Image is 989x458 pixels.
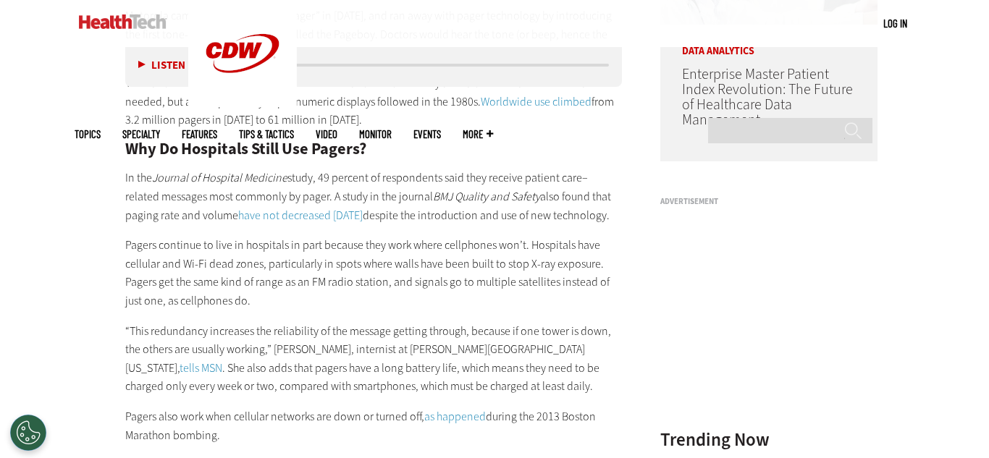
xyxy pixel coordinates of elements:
[660,198,878,205] h3: Advertisement
[883,16,907,31] div: User menu
[424,409,486,424] a: as happened
[413,129,441,140] a: Events
[182,129,217,140] a: Features
[10,415,46,451] button: Open Preferences
[188,96,297,111] a: CDW
[463,129,493,140] span: More
[238,208,363,223] a: have not decreased [DATE]
[152,170,287,185] em: Journal of Hospital Medicine
[660,431,878,449] h3: Trending Now
[125,407,622,444] p: Pagers also work when cellular networks are down or turned off, during the 2013 Boston Marathon b...
[883,17,907,30] a: Log in
[433,189,540,204] em: BMJ Quality and Safety
[75,129,101,140] span: Topics
[10,415,46,451] div: Cookies Settings
[79,14,167,29] img: Home
[122,129,160,140] span: Specialty
[660,211,878,392] iframe: advertisement
[125,236,622,310] p: Pagers continue to live in hospitals in part because they work where cellphones won’t. Hospitals ...
[239,129,294,140] a: Tips & Tactics
[316,129,337,140] a: Video
[125,169,622,224] p: In the study, 49 percent of respondents said they receive patient care–related messages most comm...
[180,360,222,376] a: tells MSN
[359,129,392,140] a: MonITor
[125,322,622,396] p: “This redundancy increases the reliability of the message getting through, because if one tower i...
